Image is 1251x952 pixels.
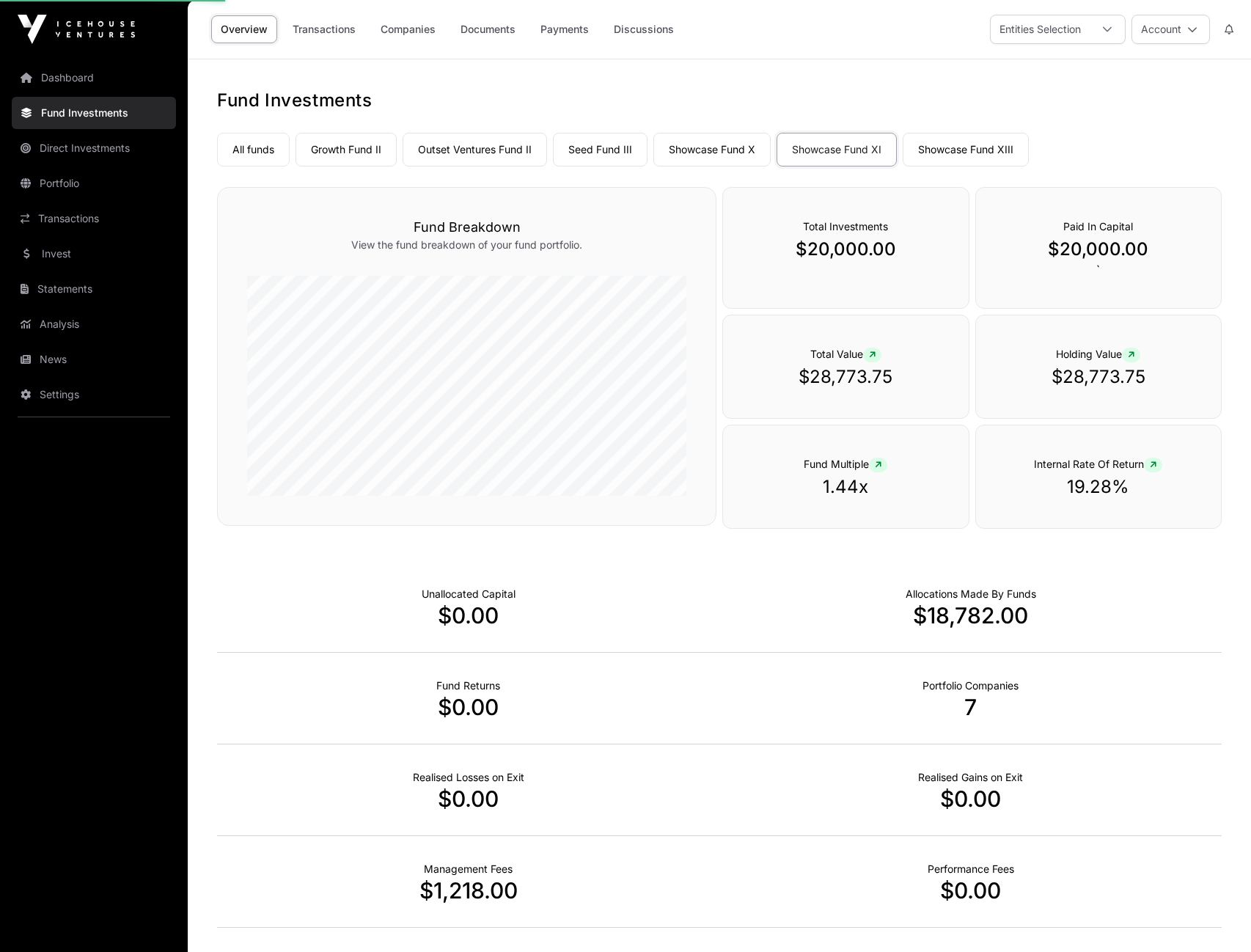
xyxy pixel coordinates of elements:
[922,678,1019,693] p: Number of Companies Deployed Into
[296,133,397,166] a: Growth Fund II
[777,133,897,166] a: Showcase Fund XI
[12,132,176,164] a: Direct Investments
[18,15,135,44] img: Icehouse Ventures Logo
[803,220,888,232] span: Total Investments
[918,770,1023,785] p: Net Realised on Positive Exits
[719,694,1222,720] p: 7
[12,62,176,94] a: Dashboard
[906,587,1036,601] p: Capital Deployed Into Companies
[217,89,1222,112] h1: Fund Investments
[371,15,445,43] a: Companies
[211,15,277,43] a: Overview
[217,786,719,812] p: $0.00
[719,786,1222,812] p: $0.00
[553,133,647,166] a: Seed Fund III
[403,133,547,166] a: Outset Ventures Fund II
[12,97,176,129] a: Fund Investments
[1034,458,1162,470] span: Internal Rate Of Return
[752,238,939,261] p: $20,000.00
[436,678,500,693] p: Realised Returns from Funds
[283,15,365,43] a: Transactions
[719,602,1222,629] p: $18,782.00
[451,15,525,43] a: Documents
[217,133,290,166] a: All funds
[531,15,598,43] a: Payments
[247,238,686,252] p: View the fund breakdown of your fund portfolio.
[903,133,1029,166] a: Showcase Fund XIII
[12,378,176,411] a: Settings
[424,862,513,876] p: Fund Management Fees incurred to date
[12,238,176,270] a: Invest
[1063,220,1133,232] span: Paid In Capital
[804,458,887,470] span: Fund Multiple
[1005,475,1192,499] p: 19.28%
[217,877,719,904] p: $1,218.00
[975,187,1222,309] div: `
[247,217,686,238] h3: Fund Breakdown
[422,587,516,601] p: Cash not yet allocated
[810,348,881,360] span: Total Value
[1056,348,1140,360] span: Holding Value
[12,202,176,235] a: Transactions
[12,167,176,199] a: Portfolio
[217,602,719,629] p: $0.00
[12,308,176,340] a: Analysis
[1005,365,1192,389] p: $28,773.75
[928,862,1014,876] p: Fund Performance Fees (Carry) incurred to date
[752,475,939,499] p: 1.44x
[12,343,176,376] a: News
[1005,238,1192,261] p: $20,000.00
[413,770,524,785] p: Net Realised on Negative Exits
[653,133,771,166] a: Showcase Fund X
[719,877,1222,904] p: $0.00
[1131,15,1210,44] button: Account
[1178,882,1251,952] iframe: Chat Widget
[752,365,939,389] p: $28,773.75
[604,15,683,43] a: Discussions
[12,273,176,305] a: Statements
[217,694,719,720] p: $0.00
[991,15,1090,43] div: Entities Selection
